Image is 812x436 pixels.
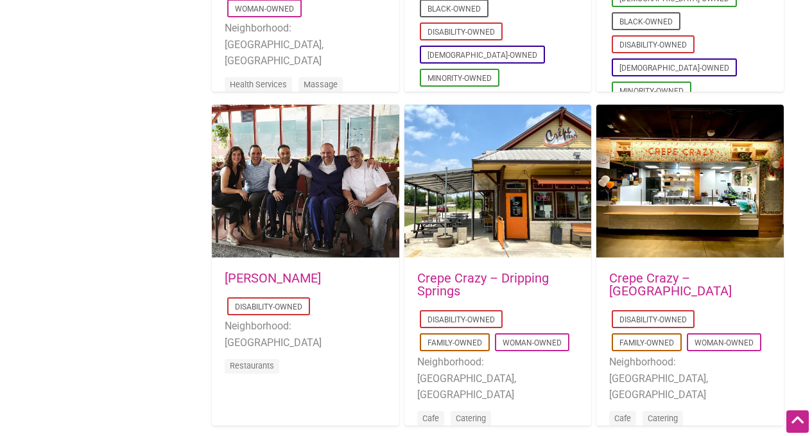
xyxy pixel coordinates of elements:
[695,338,754,347] a: Woman-Owned
[417,270,549,299] a: Crepe Crazy – Dripping Springs
[428,51,537,60] a: [DEMOGRAPHIC_DATA]-Owned
[619,338,674,347] a: Family-Owned
[417,354,579,403] li: Neighborhood: [GEOGRAPHIC_DATA], [GEOGRAPHIC_DATA]
[428,315,495,324] a: Disability-Owned
[456,414,486,423] a: Catering
[230,361,274,371] a: Restaurants
[503,338,562,347] a: Woman-Owned
[235,4,294,13] a: Woman-Owned
[225,270,321,286] a: [PERSON_NAME]
[230,80,287,89] a: Health Services
[428,74,492,83] a: Minority-Owned
[619,64,729,73] a: [DEMOGRAPHIC_DATA]-Owned
[786,410,809,433] div: Scroll Back to Top
[428,338,482,347] a: Family-Owned
[609,354,771,403] li: Neighborhood: [GEOGRAPHIC_DATA], [GEOGRAPHIC_DATA]
[619,315,687,324] a: Disability-Owned
[428,4,481,13] a: Black-Owned
[619,40,687,49] a: Disability-Owned
[614,414,631,423] a: Cafe
[225,318,386,351] li: Neighborhood: [GEOGRAPHIC_DATA]
[225,20,386,69] li: Neighborhood: [GEOGRAPHIC_DATA], [GEOGRAPHIC_DATA]
[619,17,673,26] a: Black-Owned
[235,302,302,311] a: Disability-Owned
[619,87,684,96] a: Minority-Owned
[428,28,495,37] a: Disability-Owned
[609,270,732,299] a: Crepe Crazy – [GEOGRAPHIC_DATA]
[304,80,338,89] a: Massage
[422,414,439,423] a: Cafe
[648,414,678,423] a: Catering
